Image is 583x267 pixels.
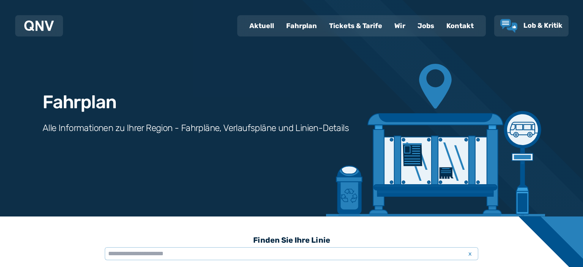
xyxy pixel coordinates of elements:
img: QNV Logo [24,21,54,31]
a: Tickets & Tarife [323,16,388,36]
a: Lob & Kritik [500,19,563,33]
h3: Alle Informationen zu Ihrer Region - Fahrpläne, Verlaufspläne und Linien-Details [43,122,349,134]
h1: Fahrplan [43,93,116,111]
a: Fahrplan [280,16,323,36]
span: Lob & Kritik [523,21,563,30]
a: Wir [388,16,411,36]
span: x [465,249,475,258]
a: Aktuell [243,16,280,36]
h3: Finden Sie Ihre Linie [105,232,478,248]
a: QNV Logo [24,18,54,33]
a: Jobs [411,16,440,36]
a: Kontakt [440,16,480,36]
